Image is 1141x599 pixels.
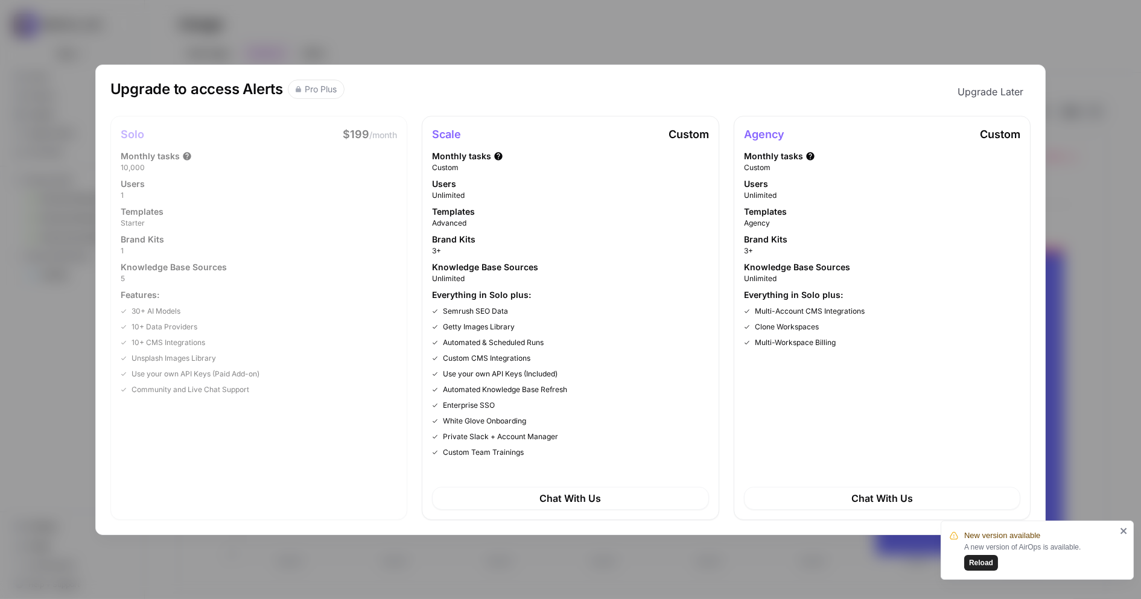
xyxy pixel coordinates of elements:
span: Users [432,178,456,190]
span: Starter [121,218,398,229]
div: Pro Plus [305,83,337,95]
span: /month [369,130,397,140]
span: Custom [432,162,709,173]
h1: Upgrade to access Alerts [110,80,283,104]
span: Reload [969,557,993,568]
span: 3+ [744,246,1021,256]
span: Brand Kits [432,233,475,246]
span: Enterprise SSO [443,400,495,411]
span: Use your own API Keys (Included) [443,369,558,379]
span: Custom [669,128,709,141]
span: Monthly tasks [744,150,803,162]
h1: Scale [432,126,461,143]
span: 5 [121,273,398,284]
span: Everything in Solo plus: [744,289,1021,301]
span: Automated & Scheduled Runs [443,337,544,348]
span: Features: [121,289,398,301]
span: Templates [744,206,787,218]
span: Unlimited [432,190,709,201]
div: A new version of AirOps is available. [964,542,1116,571]
span: Templates [432,206,475,218]
button: Upgrade Later [950,80,1031,104]
span: Semrush SEO Data [443,306,508,317]
span: Custom [980,128,1020,141]
div: Chat With Us [432,487,709,510]
span: Custom Team Trainings [443,447,524,458]
span: Private Slack + Account Manager [443,431,558,442]
span: Users [121,178,145,190]
span: White Glove Onboarding [443,416,526,426]
span: Brand Kits [744,233,787,246]
span: 30+ AI Models [132,306,180,317]
span: Monthly tasks [432,150,491,162]
span: Knowledge Base Sources [121,261,227,273]
span: Unlimited [744,190,1021,201]
span: Brand Kits [121,233,164,246]
span: Unlimited [744,273,1021,284]
span: 10+ CMS Integrations [132,337,205,348]
span: Custom [744,162,1021,173]
h1: Agency [744,126,784,143]
span: Agency [744,218,1021,229]
span: Automated Knowledge Base Refresh [443,384,567,395]
div: Chat With Us [744,487,1021,510]
span: 3+ [432,246,709,256]
span: Custom CMS Integrations [443,353,530,364]
span: Unsplash Images Library [132,353,216,364]
span: Use your own API Keys (Paid Add-on) [132,369,259,379]
span: Knowledge Base Sources [432,261,538,273]
span: Templates [121,206,164,218]
span: Clone Workspaces [755,322,819,332]
span: Users [744,178,768,190]
span: $199 [343,128,369,141]
span: Multi-Workspace Billing [755,337,836,348]
span: Knowledge Base Sources [744,261,850,273]
span: Community and Live Chat Support [132,384,249,395]
h1: Solo [121,126,144,143]
span: Getty Images Library [443,322,515,332]
span: Advanced [432,218,709,229]
span: 10,000 [121,162,398,173]
span: Everything in Solo plus: [432,289,709,301]
span: 1 [121,246,398,256]
span: Monthly tasks [121,150,180,162]
span: Multi-Account CMS Integrations [755,306,865,317]
span: New version available [964,530,1040,542]
span: Unlimited [432,273,709,284]
span: 10+ Data Providers [132,322,197,332]
button: close [1120,526,1128,536]
span: 1 [121,190,398,201]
